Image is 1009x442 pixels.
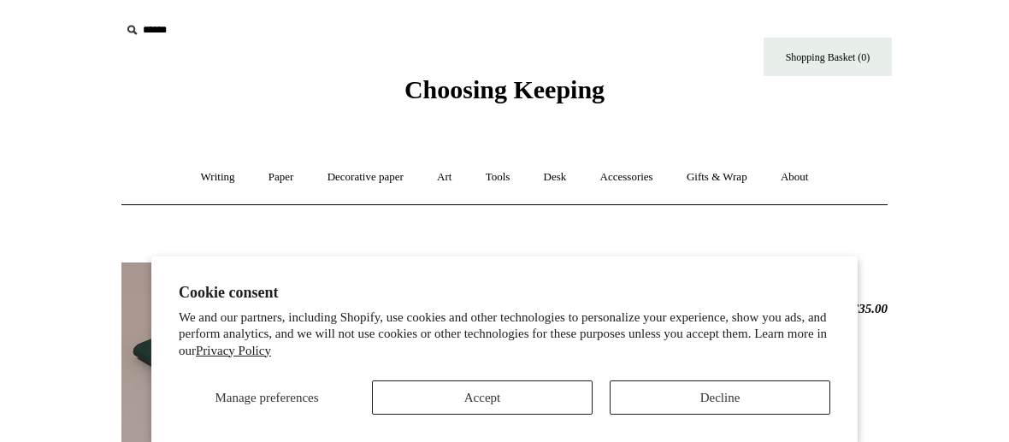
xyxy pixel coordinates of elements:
[312,155,419,200] a: Decorative paper
[671,155,763,200] a: Gifts & Wrap
[764,38,892,76] a: Shopping Basket (0)
[179,380,355,415] button: Manage preferences
[585,155,669,200] a: Accessories
[422,155,467,200] a: Art
[404,89,605,101] a: Choosing Keeping
[215,391,318,404] span: Manage preferences
[186,155,251,200] a: Writing
[372,380,593,415] button: Accept
[196,344,271,357] a: Privacy Policy
[404,75,605,103] span: Choosing Keeping
[179,284,830,302] h2: Cookie consent
[610,380,830,415] button: Decline
[470,155,526,200] a: Tools
[179,309,830,360] p: We and our partners, including Shopify, use cookies and other technologies to personalize your ex...
[528,155,582,200] a: Desk
[765,155,824,200] a: About
[253,155,310,200] a: Paper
